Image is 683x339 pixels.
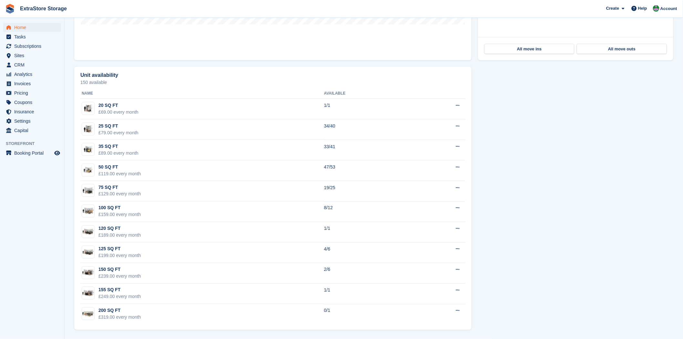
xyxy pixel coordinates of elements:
div: £89.00 every month [98,150,138,157]
div: £79.00 every month [98,129,138,136]
div: 75 SQ FT [98,184,141,191]
img: 150.jpg [82,268,94,277]
a: menu [3,23,61,32]
span: Help [638,5,647,12]
span: Storefront [6,140,64,147]
div: £159.00 every month [98,211,141,218]
div: 155 SQ FT [98,287,141,293]
td: 4/6 [324,242,411,263]
th: Name [80,88,324,99]
span: Tasks [14,32,53,41]
div: 20 SQ FT [98,102,138,109]
td: 33/41 [324,140,411,160]
p: 150 available [80,80,465,85]
a: menu [3,32,61,41]
span: Create [606,5,619,12]
a: Preview store [53,149,61,157]
img: 100.jpg [82,207,94,216]
a: menu [3,60,61,69]
div: £199.00 every month [98,252,141,259]
td: 34/40 [324,119,411,140]
span: Home [14,23,53,32]
a: menu [3,117,61,126]
a: menu [3,70,61,79]
div: 120 SQ FT [98,225,141,232]
td: 0/1 [324,304,411,324]
a: menu [3,79,61,88]
a: menu [3,51,61,60]
td: 19/25 [324,181,411,202]
td: 1/1 [324,99,411,119]
span: Booking Portal [14,149,53,158]
img: 50-sqft-unit.jpg [82,166,94,175]
td: 1/1 [324,284,411,304]
img: 125-sqft-unit.jpg [82,248,94,257]
img: stora-icon-8386f47178a22dfd0bd8f6a31ec36ba5ce8667c1dd55bd0f319d3a0aa187defe.svg [5,4,15,14]
img: 150-sqft-unit.jpg [82,289,94,298]
div: £119.00 every month [98,170,141,177]
h2: Unit availability [80,72,118,78]
span: Capital [14,126,53,135]
img: 125-sqft-unit.jpg [82,227,94,236]
img: 25-sqft-unit.jpg [82,124,94,134]
img: 20-sqft-unit.jpg [82,104,94,113]
a: menu [3,98,61,107]
td: 2/6 [324,263,411,284]
td: 8/12 [324,201,411,222]
div: 25 SQ FT [98,123,138,129]
td: 47/53 [324,160,411,181]
img: 75.jpg [82,186,94,195]
div: £189.00 every month [98,232,141,239]
a: All move ins [484,44,575,54]
div: 125 SQ FT [98,246,141,252]
div: 100 SQ FT [98,205,141,211]
div: £69.00 every month [98,109,138,116]
span: Analytics [14,70,53,79]
a: menu [3,107,61,116]
a: menu [3,126,61,135]
span: Insurance [14,107,53,116]
div: 150 SQ FT [98,266,141,273]
span: Invoices [14,79,53,88]
a: menu [3,149,61,158]
img: 35-sqft-unit.jpg [82,145,94,154]
div: 200 SQ FT [98,307,141,314]
div: £249.00 every month [98,293,141,300]
th: Available [324,88,411,99]
a: All move outs [577,44,667,54]
span: Pricing [14,88,53,98]
a: menu [3,88,61,98]
span: Account [660,5,677,12]
div: £319.00 every month [98,314,141,321]
div: £129.00 every month [98,191,141,198]
div: 50 SQ FT [98,164,141,170]
span: Subscriptions [14,42,53,51]
span: Sites [14,51,53,60]
img: Grant Daniel [653,5,659,12]
div: 35 SQ FT [98,143,138,150]
a: ExtraStore Storage [17,3,69,14]
div: £239.00 every month [98,273,141,280]
span: CRM [14,60,53,69]
span: Coupons [14,98,53,107]
a: menu [3,42,61,51]
span: Settings [14,117,53,126]
td: 1/1 [324,222,411,243]
img: 200-sqft-unit.jpg [82,309,94,319]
